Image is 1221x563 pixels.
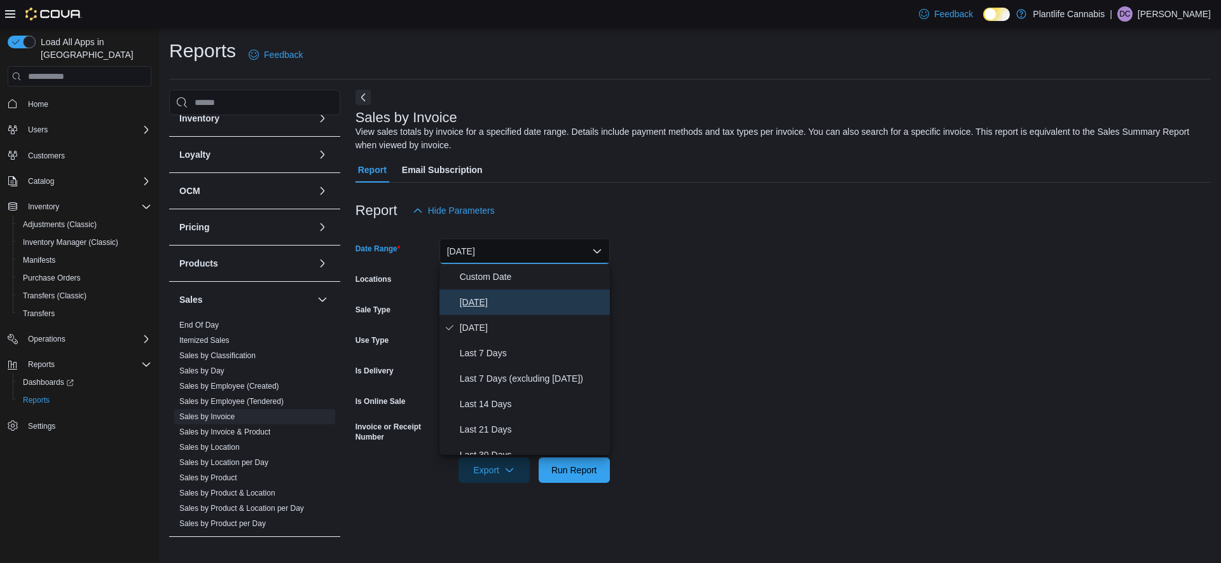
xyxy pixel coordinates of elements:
span: Catalog [28,176,54,186]
button: Inventory [315,111,330,126]
span: Last 14 Days [460,396,605,412]
button: Operations [3,330,156,348]
a: Sales by Product per Day [179,519,266,528]
span: Transfers [18,306,151,321]
h3: Products [179,257,218,270]
span: Feedback [934,8,973,20]
span: Sales by Employee (Tendered) [179,396,284,407]
a: Sales by Location per Day [179,458,268,467]
span: Manifests [23,255,55,265]
span: Operations [28,334,66,344]
span: Sales by Location per Day [179,457,268,468]
span: Reports [18,393,151,408]
a: Sales by Invoice & Product [179,427,270,436]
span: Sales by Invoice [179,412,235,422]
button: Loyalty [315,147,330,162]
a: Purchase Orders [18,270,86,286]
a: Itemized Sales [179,336,230,345]
a: Sales by Product & Location [179,489,275,497]
a: End Of Day [179,321,219,330]
button: Adjustments (Classic) [13,216,156,233]
span: Inventory Manager (Classic) [23,237,118,247]
span: Sales by Product & Location per Day [179,503,304,513]
button: Reports [23,357,60,372]
button: Pricing [179,221,312,233]
span: Sales by Product [179,473,237,483]
label: Sale Type [355,305,390,315]
button: Pricing [315,219,330,235]
span: DC [1119,6,1130,22]
button: Home [3,94,156,113]
span: [DATE] [460,295,605,310]
a: Inventory Manager (Classic) [18,235,123,250]
button: Inventory [179,112,312,125]
span: Custom Date [460,269,605,284]
button: Transfers (Classic) [13,287,156,305]
a: Transfers (Classic) [18,288,92,303]
h3: OCM [179,184,200,197]
a: Feedback [914,1,978,27]
label: Date Range [355,244,401,254]
span: Last 21 Days [460,422,605,437]
button: Sales [315,292,330,307]
div: Select listbox [439,264,610,455]
span: Dark Mode [983,21,984,22]
button: Operations [23,331,71,347]
a: Reports [18,393,55,408]
span: Sales by Product & Location [179,488,275,498]
a: Sales by Employee (Tendered) [179,397,284,406]
a: Sales by Classification [179,351,256,360]
button: Manifests [13,251,156,269]
label: Is Delivery [355,366,394,376]
span: Itemized Sales [179,335,230,345]
span: Dashboards [18,375,151,390]
p: [PERSON_NAME] [1138,6,1211,22]
span: Transfers (Classic) [23,291,86,301]
a: Sales by Product [179,473,237,482]
a: Transfers [18,306,60,321]
button: Loyalty [179,148,312,161]
button: Products [315,256,330,271]
a: Manifests [18,253,60,268]
span: Users [28,125,48,135]
button: Reports [3,356,156,373]
a: Sales by Invoice [179,412,235,421]
a: Dashboards [18,375,79,390]
button: Settings [3,417,156,435]
span: Export [466,457,522,483]
span: Last 7 Days (excluding [DATE]) [460,371,605,386]
span: Home [28,99,48,109]
button: Next [355,90,371,105]
div: View sales totals by invoice for a specified date range. Details include payment methods and tax ... [355,125,1204,152]
button: Users [23,122,53,137]
span: Feedback [264,48,303,61]
span: Adjustments (Classic) [23,219,97,230]
a: Sales by Employee (Created) [179,382,279,391]
span: Run Report [551,464,597,476]
h3: Sales by Invoice [355,110,457,125]
a: Settings [23,419,60,434]
span: Adjustments (Classic) [18,217,151,232]
span: Manifests [18,253,151,268]
div: Sales [169,317,340,536]
span: Inventory Manager (Classic) [18,235,151,250]
span: Sales by Invoice & Product [179,427,270,437]
button: Inventory [23,199,64,214]
span: Sales by Day [179,366,224,376]
p: | [1110,6,1112,22]
span: Customers [23,148,151,163]
span: Inventory [28,202,59,212]
h3: Pricing [179,221,209,233]
button: Purchase Orders [13,269,156,287]
a: Sales by Product & Location per Day [179,504,304,513]
button: Customers [3,146,156,165]
button: Sales [179,293,312,306]
span: Reports [23,395,50,405]
span: Settings [23,418,151,434]
label: Invoice or Receipt Number [355,422,434,442]
a: Adjustments (Classic) [18,217,102,232]
span: Last 30 Days [460,447,605,462]
a: Feedback [244,42,308,67]
h1: Reports [169,38,236,64]
span: [DATE] [460,320,605,335]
